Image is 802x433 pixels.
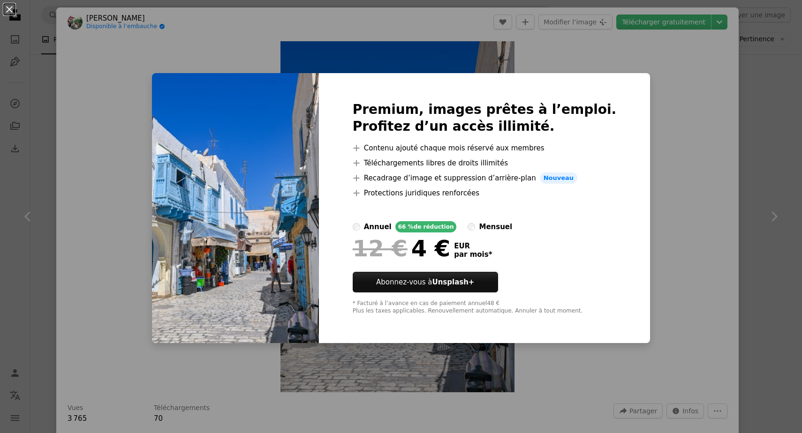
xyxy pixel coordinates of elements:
span: par mois * [454,250,492,259]
input: annuel66 %de réduction [353,223,360,231]
div: * Facturé à l’avance en cas de paiement annuel 48 € Plus les taxes applicables. Renouvellement au... [353,300,617,315]
h2: Premium, images prêtes à l’emploi. Profitez d’un accès illimité. [353,101,617,135]
li: Contenu ajouté chaque mois réservé aux membres [353,142,617,154]
div: 4 € [353,236,450,261]
div: annuel [364,221,392,232]
span: Nouveau [540,172,577,184]
li: Recadrage d’image et suppression d’arrière-plan [353,172,617,184]
div: mensuel [479,221,512,232]
li: Téléchargements libres de droits illimités [353,157,617,169]
input: mensuel [468,223,475,231]
span: EUR [454,242,492,250]
div: 66 % de réduction [395,221,457,232]
strong: Unsplash+ [432,278,474,286]
button: Abonnez-vous àUnsplash+ [353,272,498,292]
span: 12 € [353,236,408,261]
li: Protections juridiques renforcées [353,187,617,199]
img: photo-1745999739290-0c62365c96ea [152,73,319,343]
